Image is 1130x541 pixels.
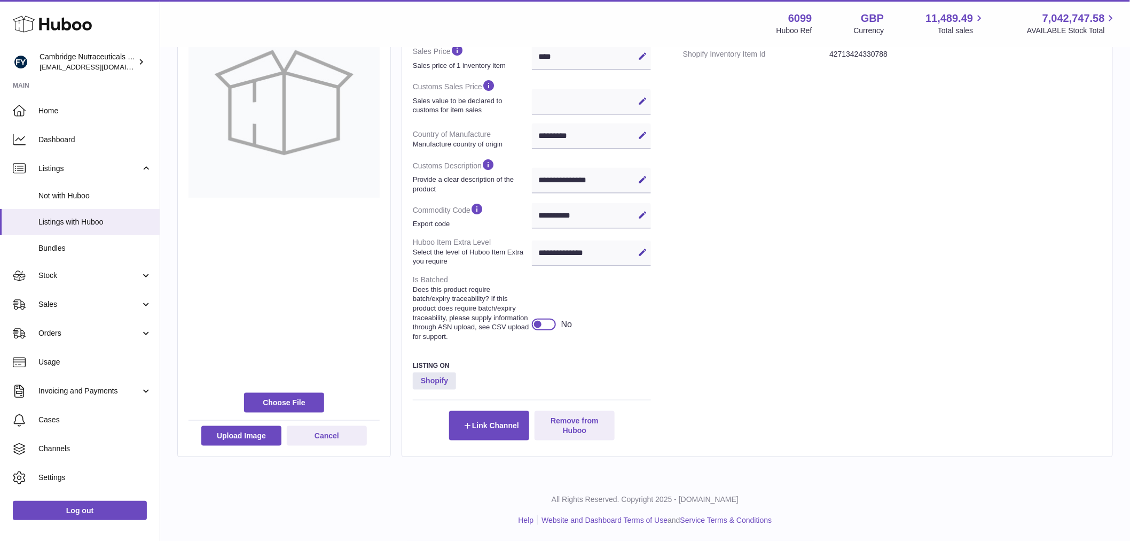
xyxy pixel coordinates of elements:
dt: Commodity Code [413,198,532,233]
span: Invoicing and Payments [38,386,140,396]
div: Huboo Ref [776,26,812,36]
img: huboo@camnutra.com [13,54,29,70]
img: no-photo-large.jpg [189,6,380,198]
button: Link Channel [449,411,529,440]
strong: Sales price of 1 inventory item [413,61,529,71]
strong: Select the level of Huboo Item Extra you require [413,248,529,266]
span: [EMAIL_ADDRESS][DOMAIN_NAME] [40,63,157,71]
strong: Manufacture country of origin [413,140,529,149]
div: No [561,319,572,330]
li: and [538,515,772,525]
span: Usage [38,357,152,367]
span: Listings [38,164,140,174]
strong: Sales value to be declared to customs for item sales [413,96,529,115]
a: 11,489.49 Total sales [925,11,985,36]
strong: 6099 [788,11,812,26]
span: Sales [38,299,140,310]
strong: Shopify [413,373,456,390]
strong: Export code [413,219,529,229]
span: Stock [38,270,140,281]
span: AVAILABLE Stock Total [1027,26,1117,36]
p: All Rights Reserved. Copyright 2025 - [DOMAIN_NAME] [169,494,1121,505]
strong: GBP [861,11,884,26]
a: Log out [13,501,147,520]
dt: Huboo Item Extra Level [413,233,532,270]
a: Website and Dashboard Terms of Use [542,516,668,524]
span: Cases [38,415,152,425]
dt: Shopify Inventory Item Id [683,45,829,64]
dt: Customs Sales Price [413,74,532,119]
div: Cambridge Nutraceuticals Ltd [40,52,136,72]
span: Not with Huboo [38,191,152,201]
span: Orders [38,328,140,338]
a: 7,042,747.58 AVAILABLE Stock Total [1027,11,1117,36]
strong: Provide a clear description of the product [413,175,529,194]
dt: Sales Price [413,39,532,74]
span: Home [38,106,152,116]
h3: Listing On [413,361,651,370]
span: Settings [38,473,152,483]
a: Help [519,516,534,524]
span: Channels [38,444,152,454]
span: Bundles [38,243,152,253]
span: Choose File [244,393,324,412]
button: Remove from Huboo [535,411,615,440]
dd: 42713424330788 [829,45,1102,64]
span: Listings with Huboo [38,217,152,227]
button: Cancel [287,426,367,445]
div: Currency [854,26,884,36]
span: Total sales [938,26,985,36]
dt: Country of Manufacture [413,125,532,153]
span: Dashboard [38,135,152,145]
dt: Is Batched [413,270,532,345]
button: Upload Image [201,426,281,445]
a: Service Terms & Conditions [680,516,772,524]
span: 7,042,747.58 [1042,11,1105,26]
dt: Customs Description [413,153,532,198]
strong: Does this product require batch/expiry traceability? If this product does require batch/expiry tr... [413,285,529,341]
span: 11,489.49 [925,11,973,26]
